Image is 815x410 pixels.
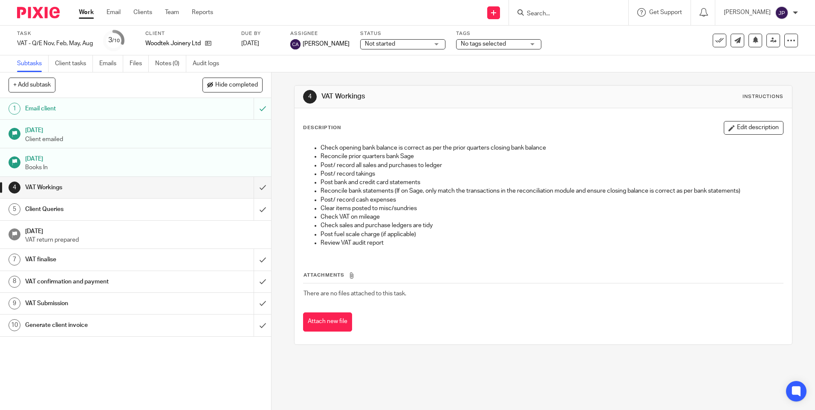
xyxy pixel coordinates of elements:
span: No tags selected [461,41,506,47]
p: [PERSON_NAME] [724,8,771,17]
h1: Email client [25,102,172,115]
div: 9 [9,297,20,309]
div: 3 [108,35,120,45]
button: Edit description [724,121,783,135]
button: Attach new file [303,312,352,332]
span: There are no files attached to this task. [303,291,406,297]
a: Reports [192,8,213,17]
small: /10 [112,38,120,43]
a: Audit logs [193,55,225,72]
p: Post/ record cash expenses [321,196,783,204]
div: 5 [9,203,20,215]
p: Client emailed [25,135,263,144]
p: VAT return prepared [25,236,263,244]
a: Subtasks [17,55,49,72]
a: Email [107,8,121,17]
h1: [DATE] [25,225,263,236]
div: Instructions [743,93,783,100]
div: 4 [303,90,317,104]
h1: VAT finalise [25,253,172,266]
p: Post fuel scale charge (if applicable) [321,230,783,239]
label: Status [360,30,445,37]
button: Hide completed [202,78,263,92]
input: Search [526,10,603,18]
p: Post/ record all sales and purchases to ledger [321,161,783,170]
div: 8 [9,276,20,288]
img: svg%3E [775,6,789,20]
h1: VAT Submission [25,297,172,310]
span: [PERSON_NAME] [303,40,350,48]
label: Task [17,30,93,37]
div: 7 [9,254,20,266]
a: Notes (0) [155,55,186,72]
p: Clear items posted to misc/sundries [321,204,783,213]
p: Check opening bank balance is correct as per the prior quarters closing bank balance [321,144,783,152]
h1: [DATE] [25,124,263,135]
a: Work [79,8,94,17]
p: Check VAT on mileage [321,213,783,221]
button: + Add subtask [9,78,55,92]
h1: Client Queries [25,203,172,216]
h1: [DATE] [25,153,263,163]
p: Description [303,124,341,131]
h1: Generate client invoice [25,319,172,332]
div: VAT - Q/E Nov, Feb, May, Aug [17,39,93,48]
a: Emails [99,55,123,72]
span: Attachments [303,273,344,277]
span: [DATE] [241,40,259,46]
p: Check sales and purchase ledgers are tidy [321,221,783,230]
p: Reconcile bank statements (If on Sage, only match the transactions in the reconciliation module a... [321,187,783,195]
p: Woodtek Joinery Ltd [145,39,201,48]
span: Get Support [649,9,682,15]
a: Files [130,55,149,72]
a: Clients [133,8,152,17]
p: Books In [25,163,263,172]
p: Post/ record takings [321,170,783,178]
p: Post bank and credit card statements [321,178,783,187]
label: Client [145,30,231,37]
span: Hide completed [215,82,258,89]
label: Assignee [290,30,350,37]
span: Not started [365,41,395,47]
h1: VAT Workings [25,181,172,194]
a: Client tasks [55,55,93,72]
a: Team [165,8,179,17]
div: 4 [9,182,20,193]
img: svg%3E [290,39,301,49]
label: Due by [241,30,280,37]
h1: VAT Workings [321,92,561,101]
h1: VAT confirmation and payment [25,275,172,288]
label: Tags [456,30,541,37]
p: Review VAT audit report [321,239,783,247]
p: Reconcile prior quarters bank Sage [321,152,783,161]
div: 10 [9,319,20,331]
div: 1 [9,103,20,115]
img: Pixie [17,7,60,18]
